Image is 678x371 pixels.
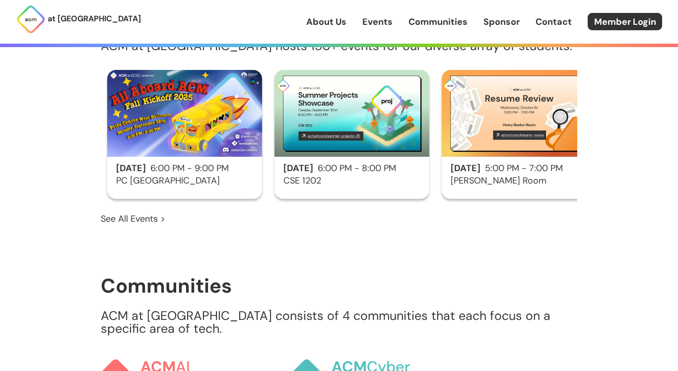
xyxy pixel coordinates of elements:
[408,15,468,28] a: Communities
[306,15,346,28] a: About Us
[101,275,577,297] h1: Communities
[107,70,262,157] img: Fall Kickoff
[116,162,146,174] span: [DATE]
[362,15,393,28] a: Events
[101,40,577,53] p: ACM at [GEOGRAPHIC_DATA] hosts 150+ events for our diverse array of students.
[48,12,141,25] p: at [GEOGRAPHIC_DATA]
[274,70,429,157] img: Summer Projects Showcase
[442,176,597,186] h3: [PERSON_NAME] Room
[16,4,141,34] a: at [GEOGRAPHIC_DATA]
[451,162,480,174] span: [DATE]
[442,164,597,174] h2: 5:00 PM - 7:00 PM
[536,15,572,28] a: Contact
[274,164,429,174] h2: 6:00 PM - 8:00 PM
[101,212,165,225] a: See All Events >
[483,15,520,28] a: Sponsor
[588,13,662,30] a: Member Login
[16,4,46,34] img: ACM Logo
[107,176,262,186] h3: PC [GEOGRAPHIC_DATA]
[283,162,313,174] span: [DATE]
[107,164,262,174] h2: 6:00 PM - 9:00 PM
[442,70,597,157] img: Resume Review
[101,309,577,335] p: ACM at [GEOGRAPHIC_DATA] consists of 4 communities that each focus on a specific area of tech.
[274,176,429,186] h3: CSE 1202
